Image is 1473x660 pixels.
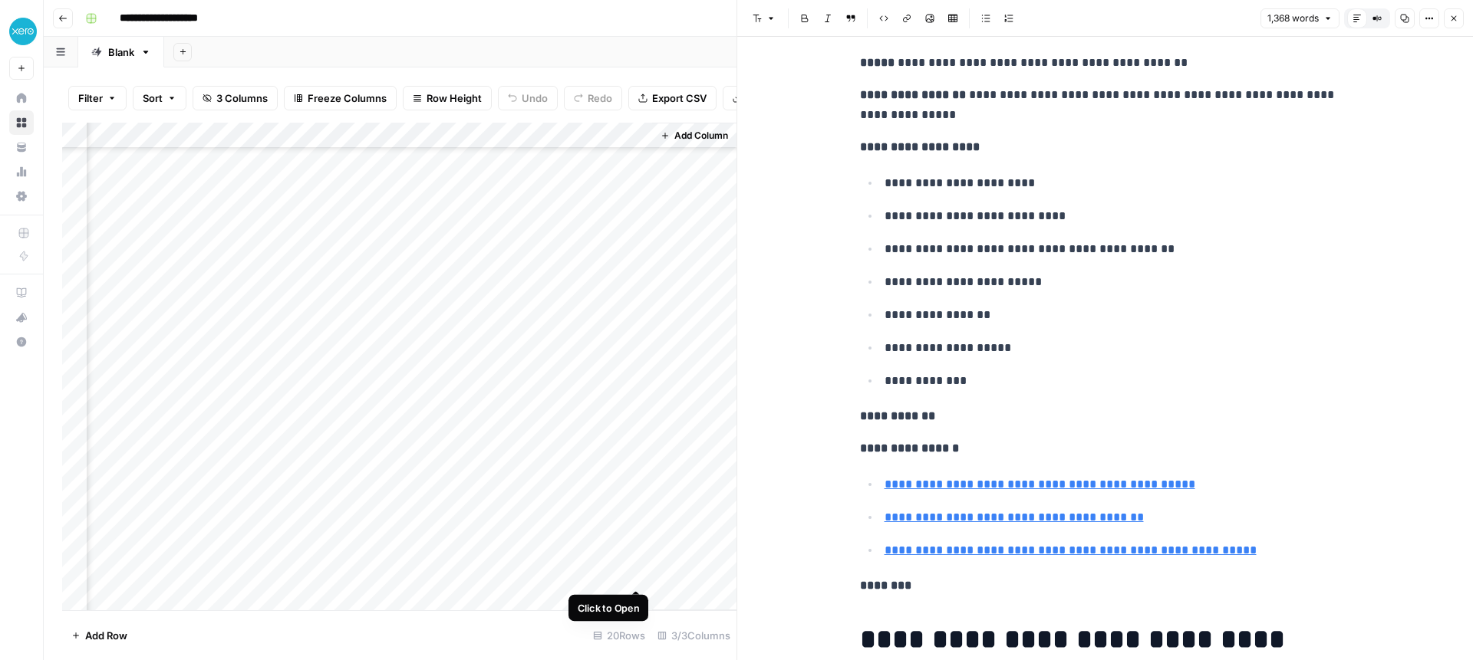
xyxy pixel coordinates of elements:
button: Export CSV [628,86,717,110]
button: Row Height [403,86,492,110]
button: What's new? [9,305,34,330]
span: Add Column [674,129,728,143]
button: Filter [68,86,127,110]
button: Undo [498,86,558,110]
button: Sort [133,86,186,110]
span: Sort [143,90,163,106]
div: 20 Rows [587,623,651,648]
a: Blank [78,37,164,67]
a: Home [9,86,34,110]
button: Add Column [654,126,734,146]
span: Export CSV [652,90,707,106]
a: AirOps Academy [9,281,34,305]
button: Redo [564,86,622,110]
span: Undo [522,90,548,106]
span: 1,368 words [1267,11,1319,25]
div: Blank [108,44,134,60]
span: Redo [588,90,612,106]
button: Add Row [62,623,137,648]
a: Settings [9,184,34,209]
span: Freeze Columns [308,90,387,106]
div: 3/3 Columns [651,623,736,648]
button: Help + Support [9,330,34,354]
button: Workspace: XeroOps [9,12,34,51]
img: XeroOps Logo [9,18,37,45]
a: Your Data [9,135,34,159]
div: What's new? [10,306,33,329]
a: Usage [9,159,34,184]
span: 3 Columns [216,90,268,106]
div: Click to Open [578,600,640,615]
span: Filter [78,90,103,106]
button: Freeze Columns [284,86,397,110]
span: Row Height [427,90,482,106]
button: 3 Columns [193,86,278,110]
button: 1,368 words [1260,8,1340,28]
span: Add Row [85,628,127,643]
a: Browse [9,110,34,135]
